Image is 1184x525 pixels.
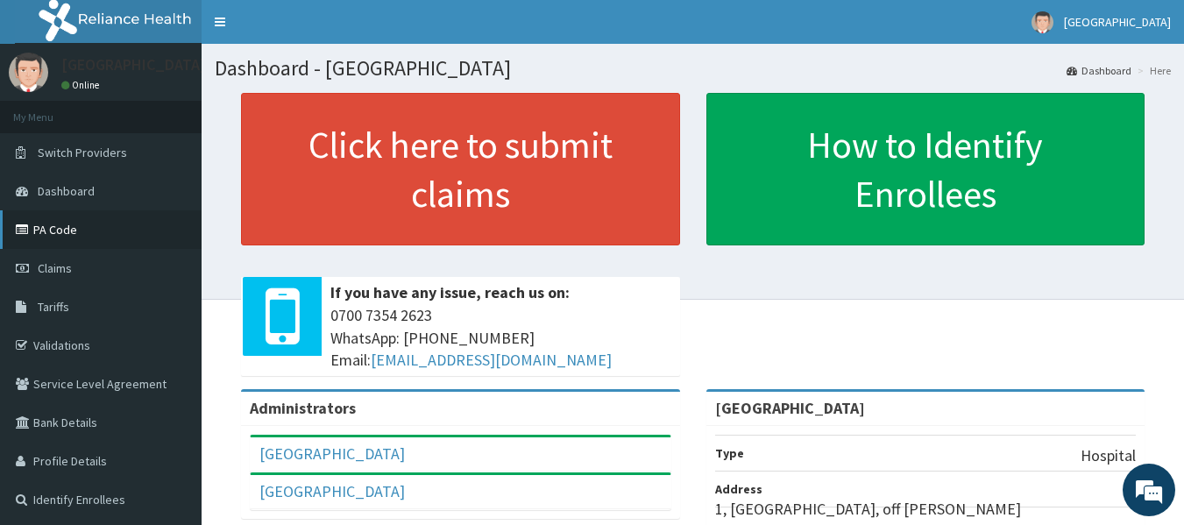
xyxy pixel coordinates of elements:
span: Claims [38,260,72,276]
a: How to Identify Enrollees [706,93,1145,245]
p: Hospital [1081,444,1136,467]
b: Address [715,481,762,497]
b: Administrators [250,398,356,418]
p: [GEOGRAPHIC_DATA] [61,57,206,73]
li: Here [1133,63,1171,78]
span: 0700 7354 2623 WhatsApp: [PHONE_NUMBER] Email: [330,304,671,372]
b: Type [715,445,744,461]
a: [EMAIL_ADDRESS][DOMAIN_NAME] [371,350,612,370]
a: [GEOGRAPHIC_DATA] [259,481,405,501]
a: Online [61,79,103,91]
img: User Image [1032,11,1053,33]
img: User Image [9,53,48,92]
span: Dashboard [38,183,95,199]
span: We're online! [102,153,242,330]
h1: Dashboard - [GEOGRAPHIC_DATA] [215,57,1171,80]
a: [GEOGRAPHIC_DATA] [259,443,405,464]
strong: [GEOGRAPHIC_DATA] [715,398,865,418]
b: If you have any issue, reach us on: [330,282,570,302]
span: Switch Providers [38,145,127,160]
span: Tariffs [38,299,69,315]
textarea: Type your message and hit 'Enter' [9,344,334,405]
img: d_794563401_company_1708531726252_794563401 [32,88,71,131]
a: Click here to submit claims [241,93,680,245]
a: Dashboard [1067,63,1131,78]
div: Chat with us now [91,98,294,121]
div: Minimize live chat window [287,9,330,51]
span: [GEOGRAPHIC_DATA] [1064,14,1171,30]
